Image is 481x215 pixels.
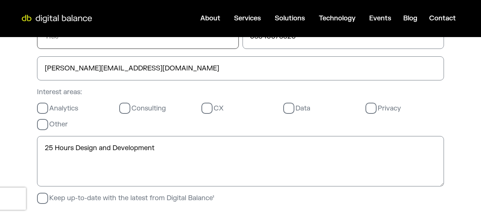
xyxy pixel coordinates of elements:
div: Menu Toggle [96,11,462,26]
a: Services [234,14,261,23]
img: Digital Balance logo [19,15,95,23]
label: Privacy [365,104,401,113]
label: Analytics [37,104,78,113]
label: Keep up-to-date with the latest from Digital Balance¹ [37,194,214,202]
a: Events [369,14,391,23]
label: Consulting [119,104,166,113]
label: Other [37,120,68,129]
a: Solutions [275,14,305,23]
span: Interest areas: [37,88,82,96]
label: CX [201,104,224,113]
label: Data [283,104,310,113]
nav: Menu [96,11,462,26]
a: Contact [429,14,456,23]
a: Blog [403,14,417,23]
input: Email* [37,56,444,80]
a: Technology [319,14,355,23]
a: About [200,14,220,23]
